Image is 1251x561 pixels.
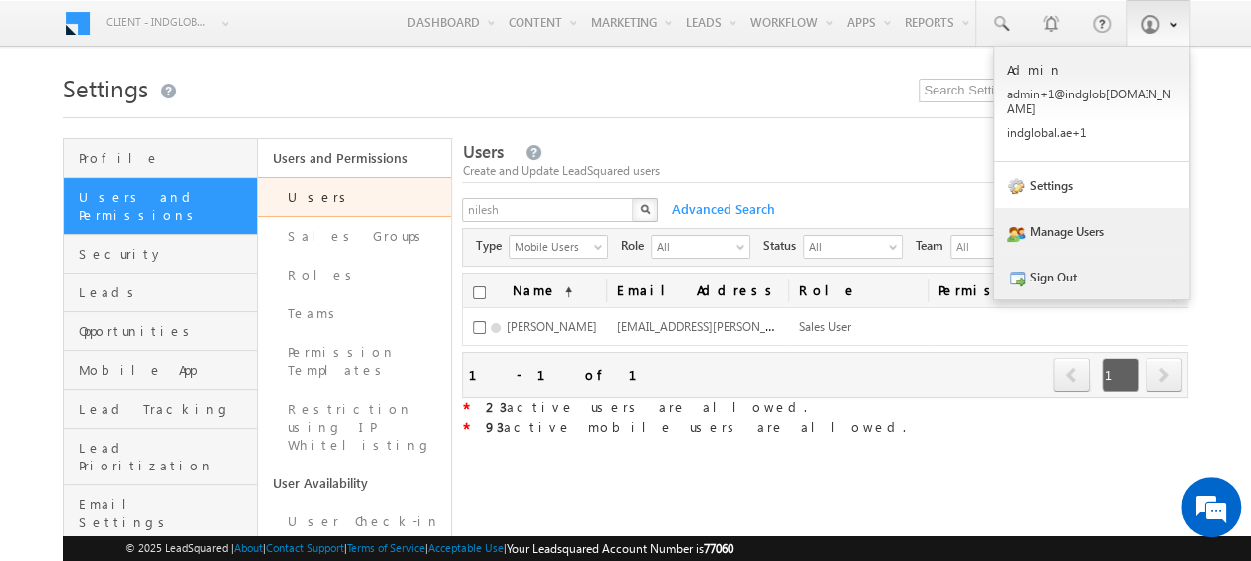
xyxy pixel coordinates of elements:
[1007,61,1176,78] p: Admin
[620,237,651,255] span: Role
[64,429,257,485] a: Lead Prioritization
[994,208,1189,254] a: Manage Users
[64,178,257,235] a: Users and Permissions
[79,322,252,340] span: Opportunities
[125,539,733,558] span: © 2025 LeadSquared | | | | |
[994,162,1189,208] a: Settings
[79,439,252,474] span: Lead Prioritization
[106,12,211,32] span: Client - indglobal1 (77060)
[485,418,905,435] span: active mobile users are allowed.
[462,162,1188,180] div: Create and Update LeadSquared users
[506,319,596,334] span: [PERSON_NAME]
[889,241,905,252] span: select
[258,177,452,217] a: Users
[428,541,504,554] a: Acceptable Use
[804,236,886,256] span: All
[594,241,610,252] span: select
[1053,358,1090,392] span: prev
[1053,360,1091,392] a: prev
[798,319,850,334] span: Sales User
[258,217,452,256] a: Sales Groups
[64,235,257,274] a: Security
[951,236,1031,258] span: All
[64,390,257,429] a: Lead Tracking
[79,149,252,167] span: Profile
[502,274,582,307] a: Name
[1146,360,1182,392] a: next
[258,465,452,502] a: User Availability
[616,317,897,334] span: [EMAIL_ADDRESS][PERSON_NAME][DOMAIN_NAME]
[1146,358,1182,392] span: next
[79,495,252,531] span: Email Settings
[462,140,503,163] span: Users
[64,139,257,178] a: Profile
[468,363,660,386] div: 1 - 1 of 1
[661,200,780,218] span: Advanced Search
[79,245,252,263] span: Security
[704,541,733,556] span: 77060
[762,237,803,255] span: Status
[652,236,733,256] span: All
[79,400,252,418] span: Lead Tracking
[919,79,1188,102] input: Search Settings
[1007,87,1176,116] p: admin +1@in dglob [DOMAIN_NAME]
[258,333,452,390] a: Permission Templates
[507,541,733,556] span: Your Leadsquared Account Number is
[104,104,334,130] div: Chat with us now
[258,256,452,294] a: Roles
[258,294,452,333] a: Teams
[258,139,452,177] a: Users and Permissions
[556,284,572,300] span: (sorted ascending)
[915,237,950,255] span: Team
[64,351,257,390] a: Mobile App
[34,104,84,130] img: d_60004797649_company_0_60004797649
[640,204,650,214] img: Search
[347,541,425,554] a: Terms of Service
[928,274,1173,307] span: Permission Templates
[994,47,1189,162] a: Admin admin+1@indglob[DOMAIN_NAME] indglobal.ae+1
[64,274,257,312] a: Leads
[234,541,263,554] a: About
[994,254,1189,299] a: Sign Out
[736,241,752,252] span: select
[64,312,257,351] a: Opportunities
[63,72,148,103] span: Settings
[606,274,788,307] a: Email Address
[271,430,361,457] em: Start Chat
[485,398,806,415] span: active users are allowed.
[485,398,506,415] strong: 23
[475,237,509,255] span: Type
[326,10,374,58] div: Minimize live chat window
[485,418,503,435] strong: 93
[1102,358,1139,392] span: 1
[510,236,591,256] span: Mobile Users
[26,184,363,414] textarea: Type your message and hit 'Enter'
[79,188,252,224] span: Users and Permissions
[788,274,928,307] a: Role
[64,485,257,542] a: Email Settings
[79,361,252,379] span: Mobile App
[266,541,344,554] a: Contact Support
[258,390,452,465] a: Restriction using IP Whitelisting
[79,283,252,301] span: Leads
[258,502,452,541] a: User Check-in
[1007,125,1176,140] p: indgl obal. ae+1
